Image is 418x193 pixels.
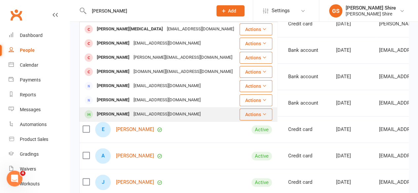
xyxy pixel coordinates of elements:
a: Payments [9,73,70,87]
span: Add [228,8,236,14]
div: Payments [20,77,41,82]
div: Bank account [288,74,330,80]
div: Eleanor [95,122,111,137]
div: [PERSON_NAME] [95,110,132,119]
div: [EMAIL_ADDRESS][DOMAIN_NAME] [132,39,203,48]
div: [DATE] [336,74,373,80]
div: [EMAIL_ADDRESS][DOMAIN_NAME] [132,81,203,91]
div: [PERSON_NAME] Shire [346,5,396,11]
button: Actions [240,23,272,35]
div: Arthur [95,148,111,164]
div: Credit card [288,127,330,132]
div: Waivers [20,166,36,172]
div: [PERSON_NAME] [95,67,132,77]
div: [EMAIL_ADDRESS][DOMAIN_NAME] [132,110,203,119]
a: Messages [9,102,70,117]
a: Calendar [9,58,70,73]
button: Add [216,5,245,16]
div: Jonah [95,175,111,190]
div: [PERSON_NAME][MEDICAL_DATA] [95,24,165,34]
div: Gradings [20,151,39,157]
span: Settings [272,3,290,18]
div: Calendar [20,62,38,68]
div: [EMAIL_ADDRESS][DOMAIN_NAME] [165,24,236,34]
a: [PERSON_NAME] [116,179,154,185]
div: Credit card [288,153,330,159]
a: Automations [9,117,70,132]
a: [PERSON_NAME] [116,127,154,132]
a: Waivers [9,162,70,177]
a: People [9,43,70,58]
span: 4 [20,171,25,176]
div: Active [251,152,272,160]
div: [DATE] [336,127,373,132]
div: [PERSON_NAME] [95,39,132,48]
div: Bank account [288,100,330,106]
div: [DOMAIN_NAME][EMAIL_ADDRESS][DOMAIN_NAME] [132,67,235,77]
div: Product Sales [20,137,48,142]
button: Actions [240,94,272,106]
button: Actions [240,80,272,92]
a: Workouts [9,177,70,191]
div: [PERSON_NAME] [95,95,132,105]
button: Actions [240,109,272,120]
div: GS [329,4,342,17]
a: Dashboard [9,28,70,43]
div: [PERSON_NAME] [95,81,132,91]
div: Bank account [288,48,330,53]
a: [PERSON_NAME] [116,153,154,159]
div: Credit card [288,21,330,27]
div: Active [251,178,272,187]
div: Active [251,125,272,134]
div: [DATE] [336,153,373,159]
a: Gradings [9,147,70,162]
div: [DATE] [336,21,373,27]
div: [PERSON_NAME][EMAIL_ADDRESS][DOMAIN_NAME] [132,53,234,62]
iframe: Intercom live chat [7,171,22,186]
div: Dashboard [20,33,43,38]
button: Actions [240,38,272,49]
div: [PERSON_NAME] [95,53,132,62]
div: Automations [20,122,47,127]
div: People [20,48,35,53]
div: [PERSON_NAME] Shire [346,11,396,17]
a: Clubworx [8,7,24,23]
div: [DATE] [336,48,373,53]
div: Reports [20,92,36,97]
div: Workouts [20,181,40,186]
input: Search... [87,6,208,16]
div: Credit card [288,179,330,185]
a: Product Sales [9,132,70,147]
button: Actions [240,52,272,64]
button: Actions [240,66,272,78]
div: [DATE] [336,179,373,185]
div: [EMAIL_ADDRESS][DOMAIN_NAME] [132,95,203,105]
div: Messages [20,107,41,112]
div: [DATE] [336,100,373,106]
a: Reports [9,87,70,102]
